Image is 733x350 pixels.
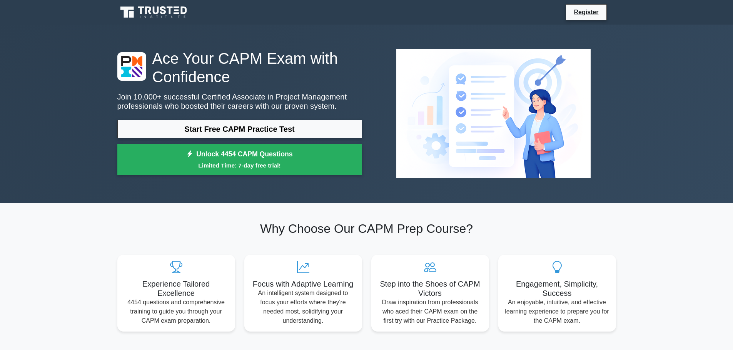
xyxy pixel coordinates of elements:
[117,221,616,236] h2: Why Choose Our CAPM Prep Course?
[569,7,603,17] a: Register
[390,43,597,184] img: Certified Associate in Project Management Preview
[127,161,352,170] small: Limited Time: 7-day free trial!
[117,49,362,86] h1: Ace Your CAPM Exam with Confidence
[117,120,362,138] a: Start Free CAPM Practice Test
[377,279,483,298] h5: Step into the Shoes of CAPM Victors
[250,289,356,325] p: An intelligent system designed to focus your efforts where they're needed most, solidifying your ...
[117,144,362,175] a: Unlock 4454 CAPM QuestionsLimited Time: 7-day free trial!
[124,298,229,325] p: 4454 questions and comprehensive training to guide you through your CAPM exam preparation.
[504,298,610,325] p: An enjoyable, intuitive, and effective learning experience to prepare you for the CAPM exam.
[504,279,610,298] h5: Engagement, Simplicity, Success
[124,279,229,298] h5: Experience Tailored Excellence
[117,92,362,111] p: Join 10,000+ successful Certified Associate in Project Management professionals who boosted their...
[377,298,483,325] p: Draw inspiration from professionals who aced their CAPM exam on the first try with our Practice P...
[250,279,356,289] h5: Focus with Adaptive Learning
